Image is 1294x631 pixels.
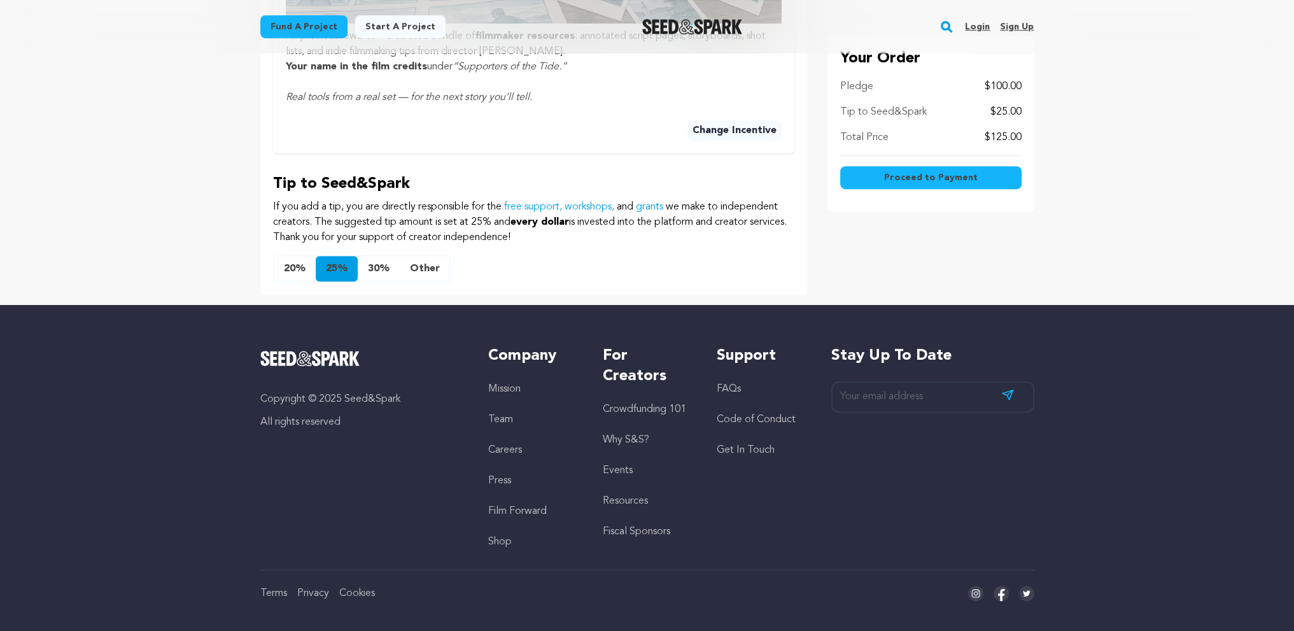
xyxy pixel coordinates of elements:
button: Proceed to Payment [840,166,1022,189]
a: Mission [488,384,521,394]
h5: Support [717,346,805,366]
p: Pledge [840,79,873,94]
em: “Supporters of the Tide.” [453,62,566,72]
a: Crowdfunding 101 [603,404,686,415]
p: under [286,59,782,74]
p: If you add a tip, you are directly responsible for the and we make to independent creators. The s... [273,199,794,245]
a: Press [488,476,511,486]
p: $125.00 [985,130,1022,145]
img: Seed&Spark Logo Dark Mode [642,19,742,34]
a: Sign up [1000,17,1034,37]
a: Seed&Spark Homepage [642,19,742,34]
a: Cookies [339,588,375,599]
a: FAQs [717,384,741,394]
a: Why S&S? [603,435,649,445]
button: Other [400,256,450,281]
a: Privacy [297,588,329,599]
a: Events [603,465,633,476]
a: Terms [260,588,287,599]
a: Fiscal Sponsors [603,527,670,537]
button: Change Incentive [687,120,782,141]
span: Proceed to Payment [884,171,978,184]
a: Film Forward [488,506,547,516]
span: every dollar [510,217,569,227]
h5: For Creators [603,346,691,386]
a: Code of Conduct [717,415,796,425]
img: Seed&Spark Logo [260,351,360,366]
a: Get In Touch [717,445,775,455]
a: Login [965,17,990,37]
a: Team [488,415,513,425]
button: 30% [358,256,400,281]
h5: Company [488,346,577,366]
a: grants [636,202,663,212]
strong: Your name in the film credits [286,62,427,72]
p: Total Price [840,130,889,145]
a: free support, workshops, [504,202,614,212]
a: Fund a project [260,15,348,38]
button: 20% [274,256,316,281]
em: Real tools from a real set — for the next story you’ll tell. [286,92,532,103]
p: Copyright © 2025 Seed&Spark [260,392,463,407]
p: All rights reserved [260,415,463,430]
a: Start a project [355,15,446,38]
p: Your Order [840,48,1022,69]
a: Resources [603,496,648,506]
p: Tip to Seed&Spark [273,174,794,194]
input: Your email address [831,381,1034,413]
a: Careers [488,445,522,455]
a: Shop [488,537,512,547]
button: 25% [316,256,358,281]
p: Tip to Seed&Spark [840,104,927,120]
p: $100.00 [985,79,1022,94]
a: Seed&Spark Homepage [260,351,463,366]
p: $25.00 [990,104,1022,120]
h5: Stay up to date [831,346,1034,366]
